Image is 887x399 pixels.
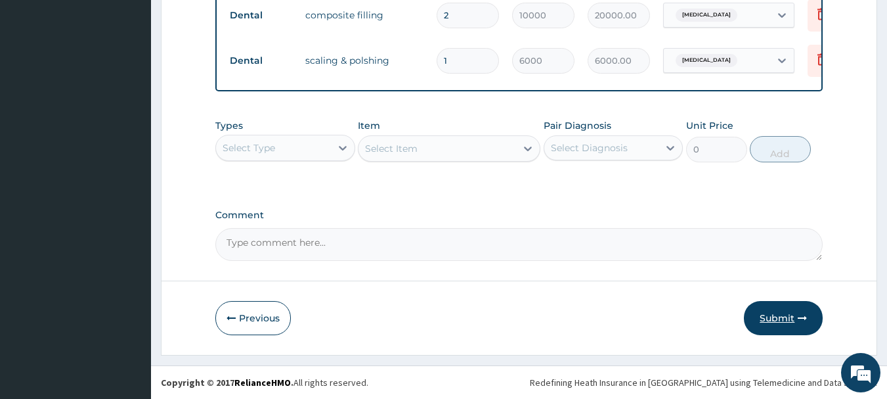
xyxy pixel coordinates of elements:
span: [MEDICAL_DATA] [676,54,737,67]
span: [MEDICAL_DATA] [676,9,737,22]
td: composite filling [299,2,430,28]
button: Submit [744,301,823,335]
div: Redefining Heath Insurance in [GEOGRAPHIC_DATA] using Telemedicine and Data Science! [530,376,877,389]
label: Item [358,119,380,132]
div: Chat with us now [68,74,221,91]
td: Dental [223,3,299,28]
img: d_794563401_company_1708531726252_794563401 [24,66,53,99]
span: We're online! [76,117,181,250]
footer: All rights reserved. [151,365,887,399]
td: Dental [223,49,299,73]
strong: Copyright © 2017 . [161,377,293,388]
button: Add [750,136,811,162]
td: scaling & polshing [299,47,430,74]
div: Select Type [223,141,275,154]
div: Select Diagnosis [551,141,628,154]
a: RelianceHMO [234,377,291,388]
label: Unit Price [686,119,733,132]
textarea: Type your message and hit 'Enter' [7,262,250,308]
label: Pair Diagnosis [544,119,611,132]
label: Types [215,120,243,131]
label: Comment [215,210,823,221]
div: Minimize live chat window [215,7,247,38]
button: Previous [215,301,291,335]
